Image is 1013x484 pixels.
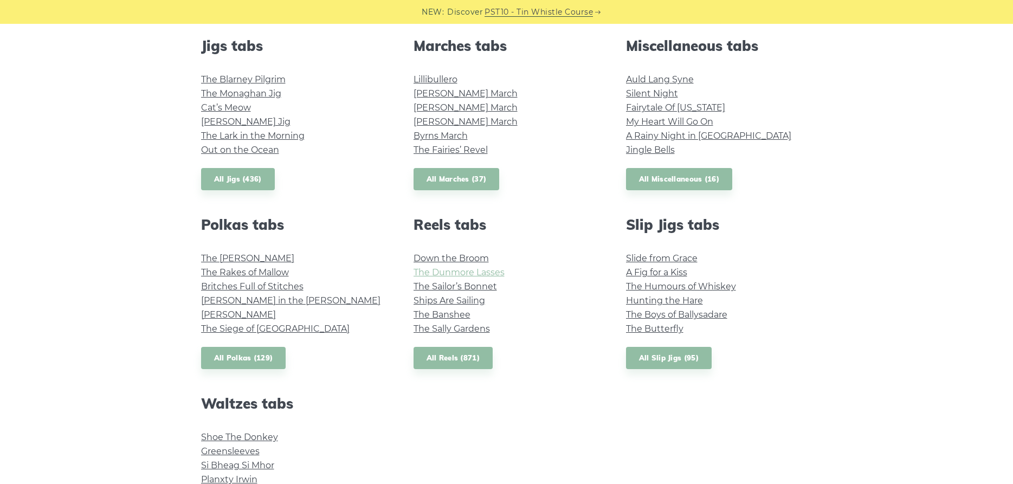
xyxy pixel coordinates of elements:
a: [PERSON_NAME] March [414,117,518,127]
a: The Rakes of Mallow [201,267,289,278]
a: Slide from Grace [626,253,698,263]
a: Ships Are Sailing [414,295,485,306]
a: Cat’s Meow [201,102,251,113]
a: The Humours of Whiskey [626,281,736,292]
a: [PERSON_NAME] Jig [201,117,291,127]
h2: Reels tabs [414,216,600,233]
a: All Slip Jigs (95) [626,347,712,369]
a: Silent Night [626,88,678,99]
h2: Slip Jigs tabs [626,216,812,233]
a: The Sally Gardens [414,324,490,334]
a: Byrns March [414,131,468,141]
a: Lillibullero [414,74,457,85]
a: My Heart Will Go On [626,117,713,127]
a: Down the Broom [414,253,489,263]
a: All Jigs (436) [201,168,275,190]
a: Out on the Ocean [201,145,279,155]
a: Shoe The Donkey [201,432,278,442]
a: All Reels (871) [414,347,493,369]
a: The Blarney Pilgrim [201,74,286,85]
h2: Waltzes tabs [201,395,388,412]
a: [PERSON_NAME] March [414,88,518,99]
span: Discover [447,6,483,18]
a: Hunting the Hare [626,295,703,306]
a: Si­ Bheag Si­ Mhor [201,460,274,470]
a: The Boys of Ballysadare [626,309,727,320]
a: Fairytale Of [US_STATE] [626,102,725,113]
span: NEW: [422,6,444,18]
a: Jingle Bells [626,145,675,155]
a: All Polkas (129) [201,347,286,369]
a: Auld Lang Syne [626,74,694,85]
a: [PERSON_NAME] [201,309,276,320]
a: The Banshee [414,309,470,320]
a: All Marches (37) [414,168,500,190]
a: The Lark in the Morning [201,131,305,141]
a: The Butterfly [626,324,683,334]
h2: Marches tabs [414,37,600,54]
a: The Fairies’ Revel [414,145,488,155]
a: The Dunmore Lasses [414,267,505,278]
h2: Polkas tabs [201,216,388,233]
a: The Monaghan Jig [201,88,281,99]
a: Britches Full of Stitches [201,281,304,292]
h2: Jigs tabs [201,37,388,54]
h2: Miscellaneous tabs [626,37,812,54]
a: A Fig for a Kiss [626,267,687,278]
a: Greensleeves [201,446,260,456]
a: [PERSON_NAME] in the [PERSON_NAME] [201,295,380,306]
a: The [PERSON_NAME] [201,253,294,263]
a: The Sailor’s Bonnet [414,281,497,292]
a: [PERSON_NAME] March [414,102,518,113]
a: A Rainy Night in [GEOGRAPHIC_DATA] [626,131,791,141]
a: All Miscellaneous (16) [626,168,733,190]
a: PST10 - Tin Whistle Course [485,6,593,18]
a: The Siege of [GEOGRAPHIC_DATA] [201,324,350,334]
